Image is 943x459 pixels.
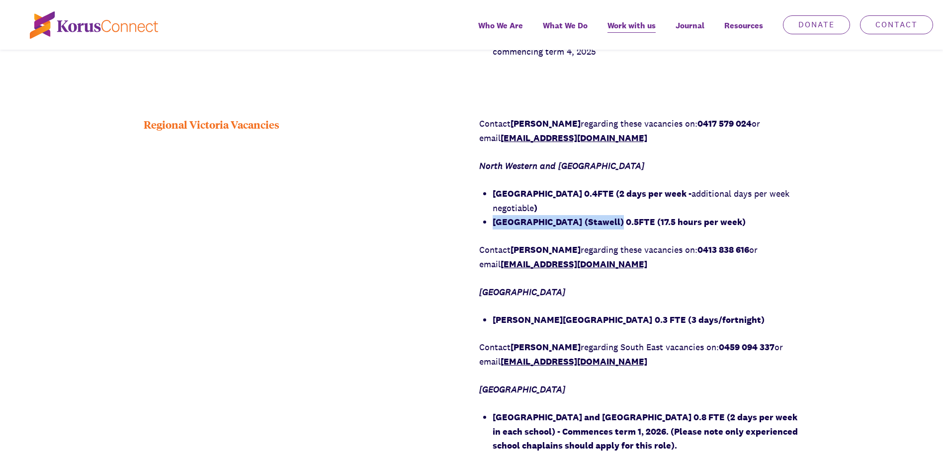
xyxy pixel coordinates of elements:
a: Who We Are [468,14,533,50]
strong: [GEOGRAPHIC_DATA] [493,216,582,228]
strong: [PERSON_NAME] [511,244,581,255]
strong: [PERSON_NAME][GEOGRAPHIC_DATA] [493,314,652,325]
em: North Western and [GEOGRAPHIC_DATA] [479,160,644,171]
strong: [GEOGRAPHIC_DATA] and [GEOGRAPHIC_DATA] 0.8 FTE (2 days per week in each school) - Commences term... [493,411,798,452]
a: Contact [860,15,933,34]
a: [EMAIL_ADDRESS][DOMAIN_NAME] [501,132,647,144]
strong: [PERSON_NAME] [511,118,581,129]
em: [GEOGRAPHIC_DATA] [479,383,565,395]
li: additional days per week negotiable [493,187,800,216]
a: [EMAIL_ADDRESS][DOMAIN_NAME] [501,258,647,270]
strong: [GEOGRAPHIC_DATA] 0.4FTE (2 days per week - [493,188,691,199]
p: Contact regarding South East vacancies on: or email [479,340,800,369]
img: korus-connect%2Fc5177985-88d5-491d-9cd7-4a1febad1357_logo.svg [30,11,158,39]
div: Resources [714,14,773,50]
strong: [PERSON_NAME] [511,341,581,353]
p: Contact regarding these vacancies on: or email [479,117,800,146]
span: Journal [676,18,704,33]
a: Journal [666,14,714,50]
strong: (Stawell) 0.5FTE (17.5 hours per week) [585,216,746,228]
em: [GEOGRAPHIC_DATA] [479,286,565,298]
a: What We Do [533,14,598,50]
strong: 0.3 FTE (3 days/fortnight) [655,314,765,325]
a: Donate [783,15,850,34]
a: [EMAIL_ADDRESS][DOMAIN_NAME] [501,356,647,367]
span: What We Do [543,18,588,33]
span: Who We Are [478,18,523,33]
a: Work with us [598,14,666,50]
strong: ) [534,202,537,214]
p: Contact regarding these vacancies on: or email [479,243,800,272]
strong: 0417 579 024 [697,118,752,129]
strong: 0459 094 337 [719,341,774,353]
strong: 0413 838 616 [697,244,749,255]
span: Work with us [607,18,656,33]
